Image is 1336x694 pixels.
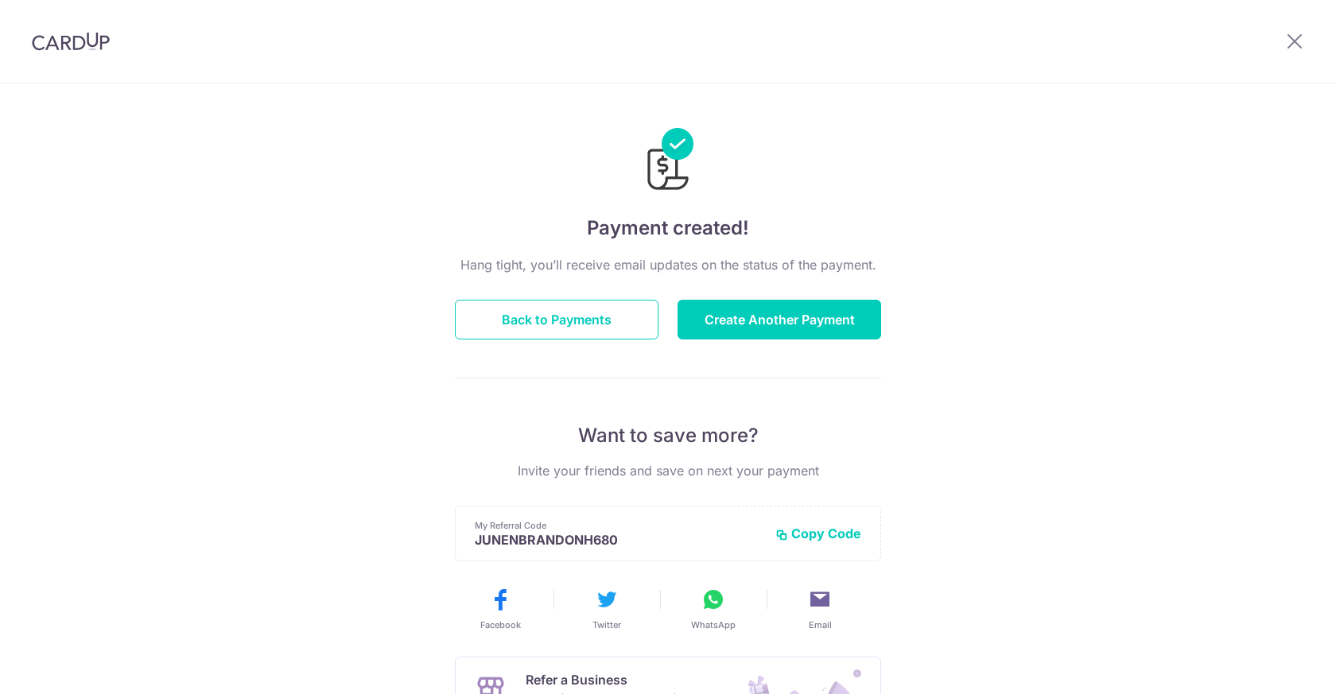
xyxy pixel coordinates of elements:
span: WhatsApp [691,618,736,631]
p: Invite your friends and save on next your payment [455,461,881,480]
button: Twitter [560,587,654,631]
button: Email [773,587,867,631]
button: Copy Code [775,525,861,541]
p: JUNENBRANDONH680 [475,532,763,548]
h4: Payment created! [455,214,881,242]
button: Facebook [453,587,547,631]
img: Payments [643,128,693,195]
button: WhatsApp [666,587,760,631]
p: Refer a Business [526,670,700,689]
p: Want to save more? [455,423,881,448]
p: Hang tight, you’ll receive email updates on the status of the payment. [455,255,881,274]
button: Create Another Payment [678,300,881,339]
img: CardUp [32,32,110,51]
p: My Referral Code [475,519,763,532]
span: Email [809,618,832,631]
span: Twitter [592,618,621,631]
span: Facebook [480,618,521,631]
button: Back to Payments [455,300,658,339]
